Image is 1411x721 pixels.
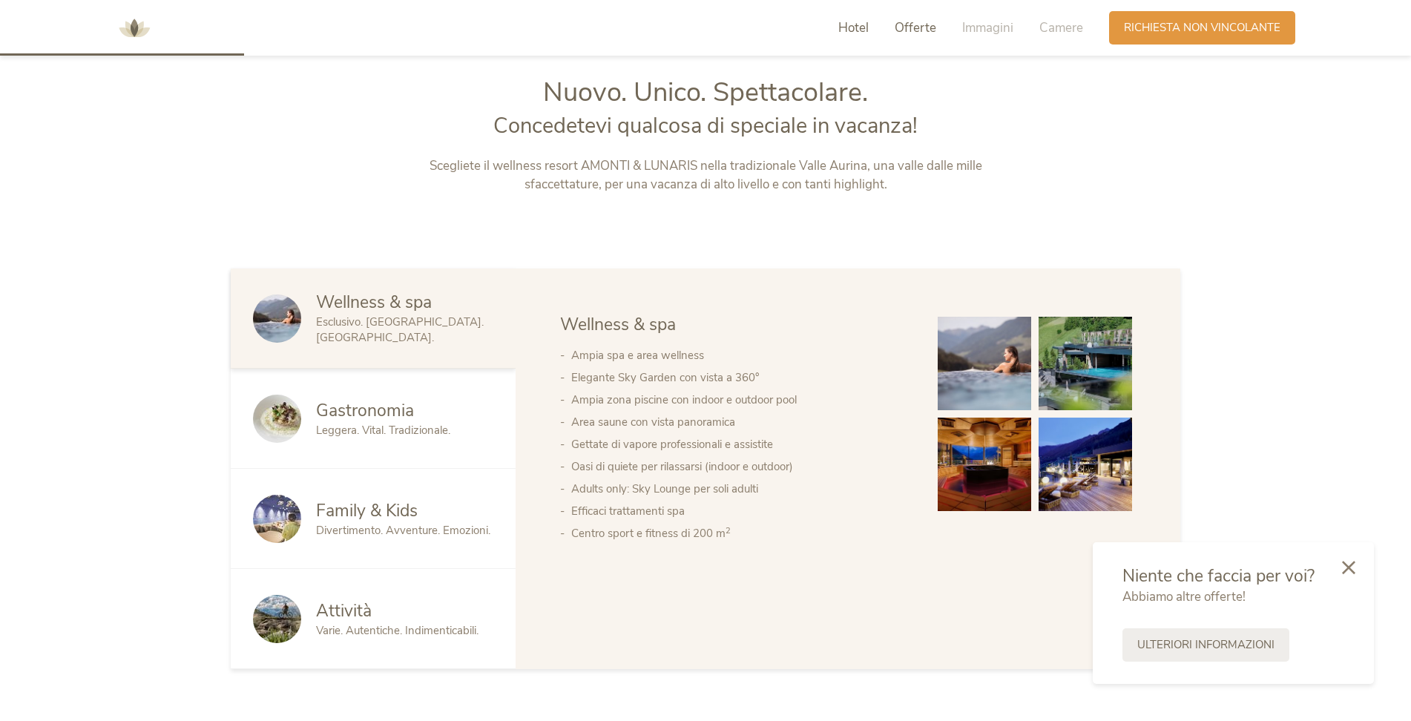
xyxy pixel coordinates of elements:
span: Offerte [895,19,936,36]
li: Ampia zona piscine con indoor e outdoor pool [571,389,908,411]
li: Efficaci trattamenti spa [571,500,908,522]
span: Richiesta non vincolante [1124,20,1280,36]
span: Wellness & spa [316,291,432,314]
li: Centro sport e fitness di 200 m [571,522,908,544]
li: Oasi di quiete per rilassarsi (indoor e outdoor) [571,455,908,478]
span: Divertimento. Avventure. Emozioni. [316,523,490,538]
a: Ulteriori informazioni [1122,628,1289,662]
span: Abbiamo altre offerte! [1122,588,1246,605]
li: Gettate di vapore professionali e assistite [571,433,908,455]
sup: 2 [726,525,731,536]
a: AMONTI & LUNARIS Wellnessresort [112,22,157,33]
span: Leggera. Vital. Tradizionale. [316,423,450,438]
span: Esclusivo. [GEOGRAPHIC_DATA]. [GEOGRAPHIC_DATA]. [316,315,484,345]
li: Elegante Sky Garden con vista a 360° [571,366,908,389]
span: Family & Kids [316,499,418,522]
span: Ulteriori informazioni [1137,637,1274,653]
span: Camere [1039,19,1083,36]
p: Scegliete il wellness resort AMONTI & LUNARIS nella tradizionale Valle Aurina, una valle dalle mi... [396,157,1016,194]
li: Ampia spa e area wellness [571,344,908,366]
span: Gastronomia [316,399,414,422]
li: Area saune con vista panoramica [571,411,908,433]
span: Hotel [838,19,869,36]
span: Niente che faccia per voi? [1122,564,1315,587]
span: Wellness & spa [560,313,676,336]
span: Concedetevi qualcosa di speciale in vacanza! [493,111,918,140]
span: Attività [316,599,372,622]
img: AMONTI & LUNARIS Wellnessresort [112,6,157,50]
span: Immagini [962,19,1013,36]
li: Adults only: Sky Lounge per soli adulti [571,478,908,500]
span: Nuovo. Unico. Spettacolare. [543,74,868,111]
span: Varie. Autentiche. Indimenticabili. [316,623,478,638]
